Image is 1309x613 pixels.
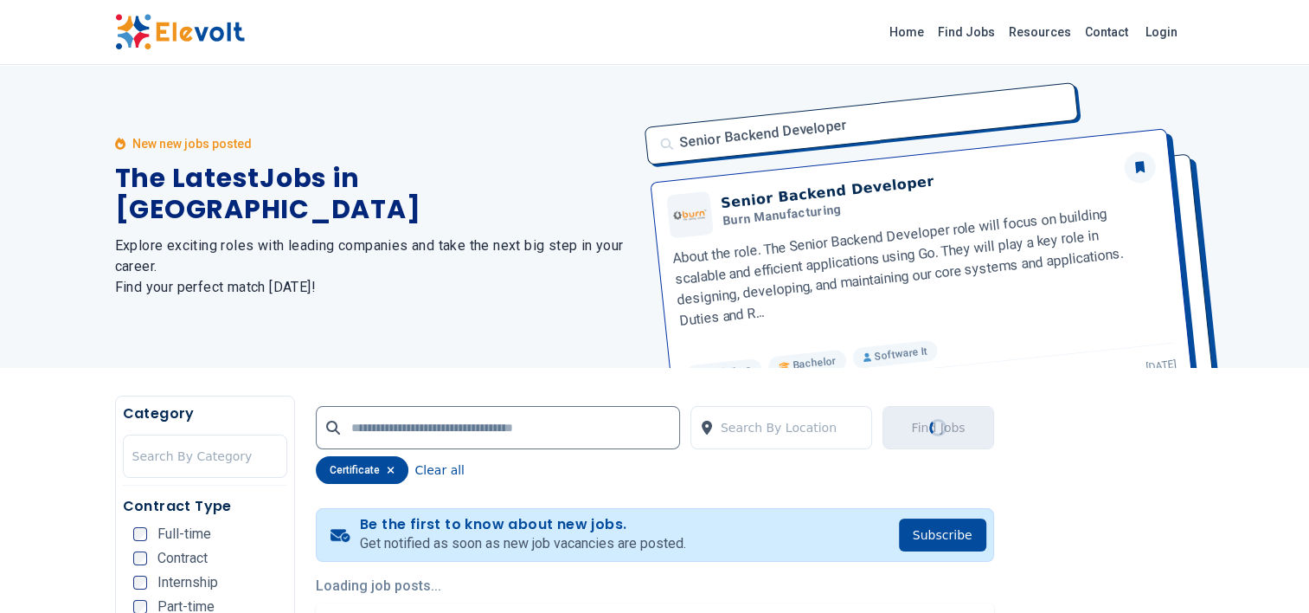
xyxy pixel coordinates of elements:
[882,406,993,449] button: Find JobsLoading...
[360,516,686,533] h4: Be the first to know about new jobs.
[882,18,931,46] a: Home
[133,576,147,590] input: Internship
[360,533,686,554] p: Get notified as soon as new job vacancies are posted.
[115,163,634,225] h1: The Latest Jobs in [GEOGRAPHIC_DATA]
[316,576,994,597] p: Loading job posts...
[1222,530,1309,613] iframe: Chat Widget
[928,417,948,437] div: Loading...
[1135,15,1188,49] a: Login
[157,552,208,565] span: Contract
[157,527,211,541] span: Full-time
[133,552,147,565] input: Contract
[1002,18,1078,46] a: Resources
[899,519,986,552] button: Subscribe
[115,236,634,298] h2: Explore exciting roles with leading companies and take the next big step in your career. Find you...
[133,527,147,541] input: Full-time
[132,135,252,152] p: New new jobs posted
[931,18,1002,46] a: Find Jobs
[123,496,287,517] h5: Contract Type
[157,576,218,590] span: Internship
[123,403,287,424] h5: Category
[415,456,465,484] button: Clear all
[1078,18,1135,46] a: Contact
[115,14,245,50] img: Elevolt
[316,456,408,484] div: certificate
